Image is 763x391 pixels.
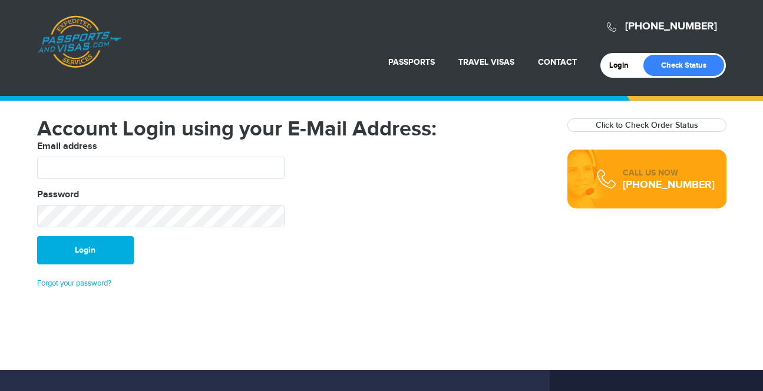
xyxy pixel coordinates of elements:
[37,236,134,264] button: Login
[623,179,715,191] div: [PHONE_NUMBER]
[37,140,97,154] label: Email address
[609,61,637,70] a: Login
[388,57,435,67] a: Passports
[37,118,550,140] h1: Account Login using your E-Mail Address:
[643,55,724,76] a: Check Status
[37,188,79,202] label: Password
[37,279,111,288] a: Forgot your password?
[625,20,717,33] a: [PHONE_NUMBER]
[538,57,577,67] a: Contact
[596,120,698,130] a: Click to Check Order Status
[458,57,514,67] a: Travel Visas
[623,167,715,179] div: CALL US NOW
[38,15,121,68] a: Passports & [DOMAIN_NAME]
